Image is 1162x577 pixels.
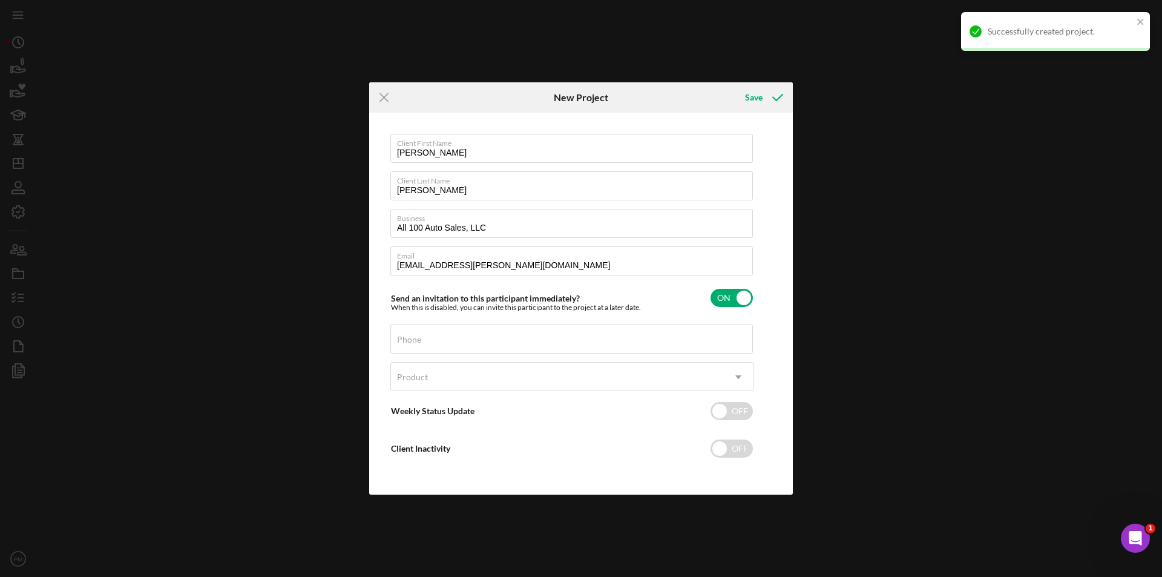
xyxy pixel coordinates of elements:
[397,209,753,223] label: Business
[397,335,421,345] label: Phone
[397,372,428,382] div: Product
[391,303,641,312] div: When this is disabled, you can invite this participant to the project at a later date.
[1137,17,1145,28] button: close
[1121,524,1150,553] iframe: Intercom live chat
[1146,524,1155,533] span: 1
[554,92,608,103] h6: New Project
[397,134,753,148] label: Client First Name
[733,85,793,110] button: Save
[391,443,450,453] label: Client Inactivity
[391,406,474,416] label: Weekly Status Update
[397,247,753,260] label: Email
[745,85,763,110] div: Save
[391,293,580,303] label: Send an invitation to this participant immediately?
[397,172,753,185] label: Client Last Name
[988,27,1133,36] div: Successfully created project.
